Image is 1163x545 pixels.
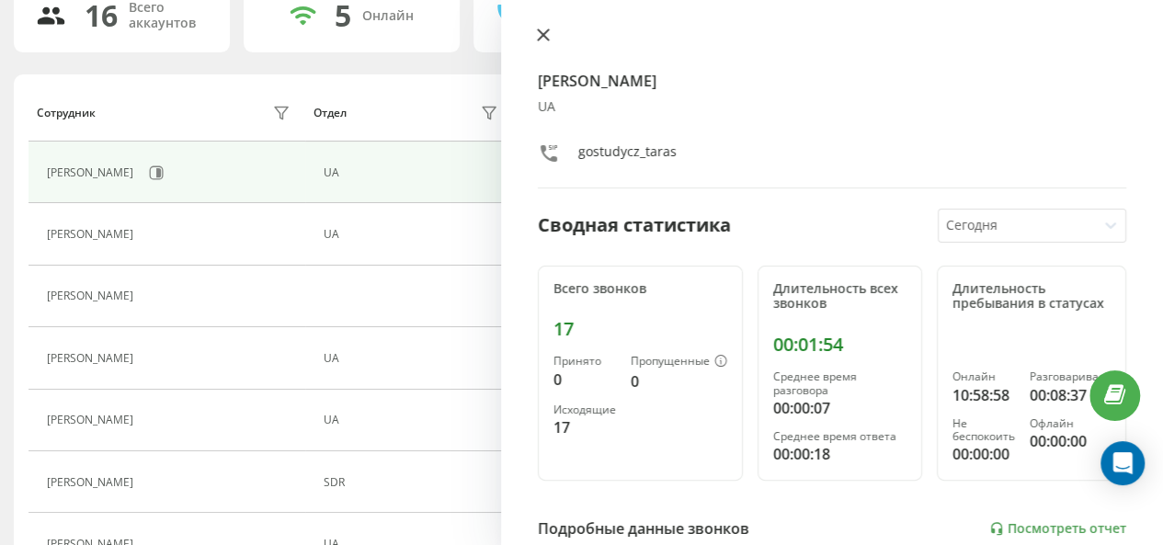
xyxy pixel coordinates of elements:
[362,8,414,24] div: Онлайн
[1030,430,1111,452] div: 00:00:00
[324,414,503,426] div: UA
[538,211,731,239] div: Сводная статистика
[1030,370,1111,383] div: Разговаривает
[1030,417,1111,430] div: Офлайн
[631,370,727,392] div: 0
[952,281,1111,312] div: Длительность пребывания в статусах
[553,369,616,391] div: 0
[324,352,503,365] div: UA
[773,430,906,443] div: Среднее время ответа
[773,281,906,312] div: Длительность всех звонков
[773,443,906,465] div: 00:00:18
[324,166,503,179] div: UA
[538,70,1126,92] h4: [PERSON_NAME]
[952,417,1015,444] div: Не беспокоить
[553,403,616,416] div: Исходящие
[773,370,906,397] div: Среднее время разговора
[47,228,138,241] div: [PERSON_NAME]
[47,290,138,302] div: [PERSON_NAME]
[578,142,677,169] div: gostudycz_taras
[1030,384,1111,406] div: 00:08:37
[47,414,138,426] div: [PERSON_NAME]
[989,521,1126,537] a: Посмотреть отчет
[538,517,749,539] div: Подробные данные звонков
[538,99,1126,115] div: UA
[952,370,1015,383] div: Онлайн
[952,384,1015,406] div: 10:58:58
[553,318,727,340] div: 17
[37,107,96,119] div: Сотрудник
[773,334,906,356] div: 00:01:54
[47,166,138,179] div: [PERSON_NAME]
[314,107,347,119] div: Отдел
[47,352,138,365] div: [PERSON_NAME]
[553,416,616,438] div: 17
[631,355,727,369] div: Пропущенные
[324,476,503,489] div: SDR
[952,443,1015,465] div: 00:00:00
[1100,441,1145,485] div: Open Intercom Messenger
[553,281,727,297] div: Всего звонков
[47,476,138,489] div: [PERSON_NAME]
[773,397,906,419] div: 00:00:07
[553,355,616,368] div: Принято
[324,228,503,241] div: UA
